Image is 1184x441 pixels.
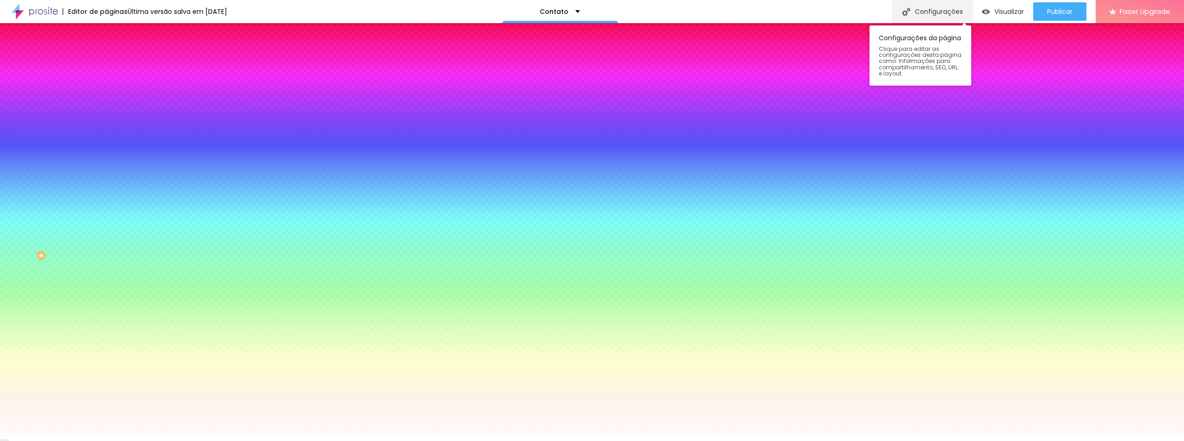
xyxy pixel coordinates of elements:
div: Última versão salva em [DATE] [128,8,227,15]
div: Configurações da página [869,25,971,86]
span: Clique para editar as configurações desta página como: Informações para compartilhamento, SEO, UR... [879,46,962,76]
p: Contato [540,8,568,15]
span: Visualizar [994,8,1024,15]
span: Fazer Upgrade [1120,7,1170,15]
button: Visualizar [973,2,1033,21]
img: Icone [902,8,910,16]
button: Publicar [1033,2,1086,21]
div: Editor de páginas [62,8,128,15]
img: view-1.svg [982,8,990,16]
span: Publicar [1047,8,1073,15]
